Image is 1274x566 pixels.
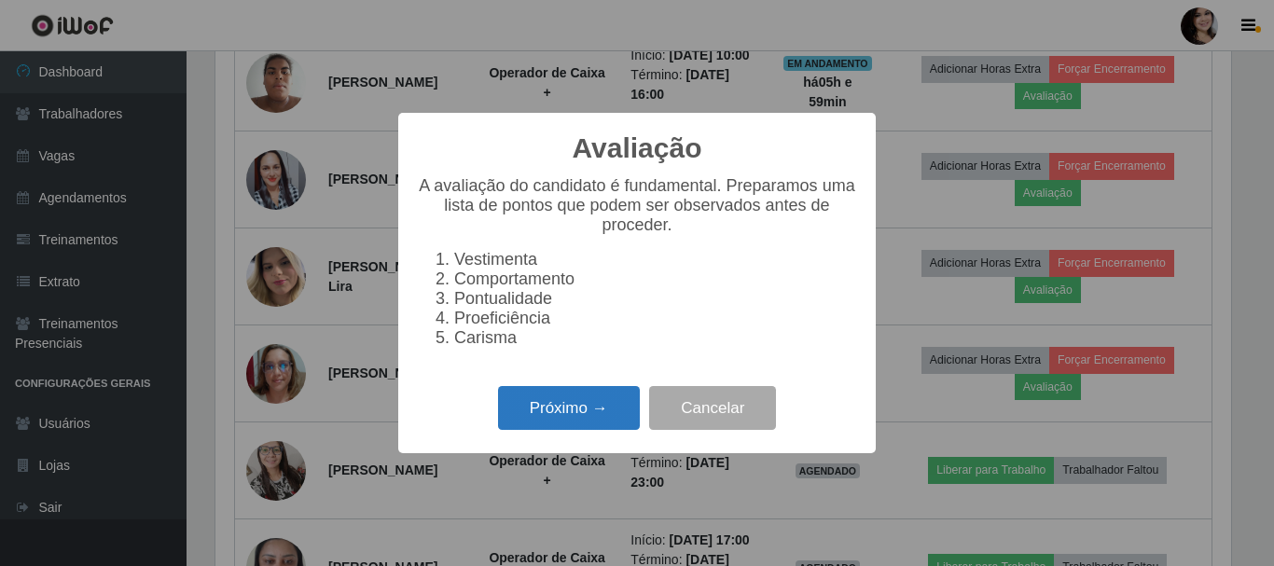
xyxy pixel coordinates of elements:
[454,289,857,309] li: Pontualidade
[573,131,702,165] h2: Avaliação
[454,309,857,328] li: Proeficiência
[498,386,640,430] button: Próximo →
[649,386,776,430] button: Cancelar
[454,250,857,269] li: Vestimenta
[454,328,857,348] li: Carisma
[454,269,857,289] li: Comportamento
[417,176,857,235] p: A avaliação do candidato é fundamental. Preparamos uma lista de pontos que podem ser observados a...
